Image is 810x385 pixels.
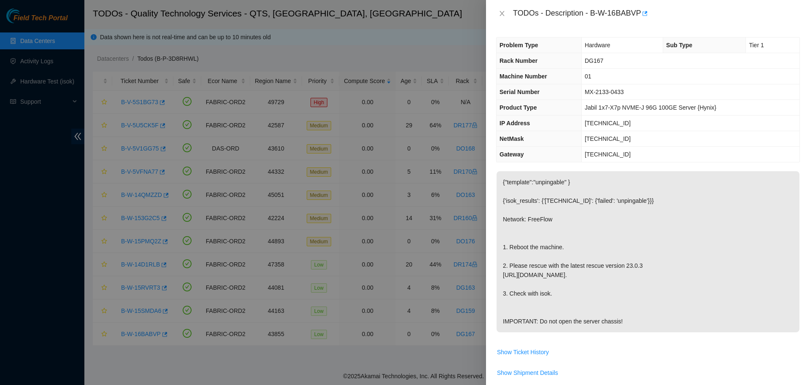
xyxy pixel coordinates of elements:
[585,57,603,64] span: DG167
[499,57,537,64] span: Rack Number
[499,120,530,127] span: IP Address
[666,42,692,48] span: Sub Type
[749,42,764,48] span: Tier 1
[497,345,549,359] button: Show Ticket History
[499,73,547,80] span: Machine Number
[585,135,631,142] span: [TECHNICAL_ID]
[497,368,558,377] span: Show Shipment Details
[513,7,800,20] div: TODOs - Description - B-W-16BABVP
[499,104,537,111] span: Product Type
[585,151,631,158] span: [TECHNICAL_ID]
[497,347,549,357] span: Show Ticket History
[499,151,524,158] span: Gateway
[499,42,538,48] span: Problem Type
[499,89,540,95] span: Serial Number
[497,171,799,332] p: {"template":"unpingable" } {'isok_results': {'[TECHNICAL_ID]': {'failed': 'unpingable'}}} Network...
[497,366,559,380] button: Show Shipment Details
[585,73,591,80] span: 01
[496,10,508,18] button: Close
[499,135,524,142] span: NetMask
[585,120,631,127] span: [TECHNICAL_ID]
[585,89,624,95] span: MX-2133-0433
[585,42,610,48] span: Hardware
[585,104,716,111] span: Jabil 1x7-X7p NVME-J 96G 100GE Server {Hynix}
[499,10,505,17] span: close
